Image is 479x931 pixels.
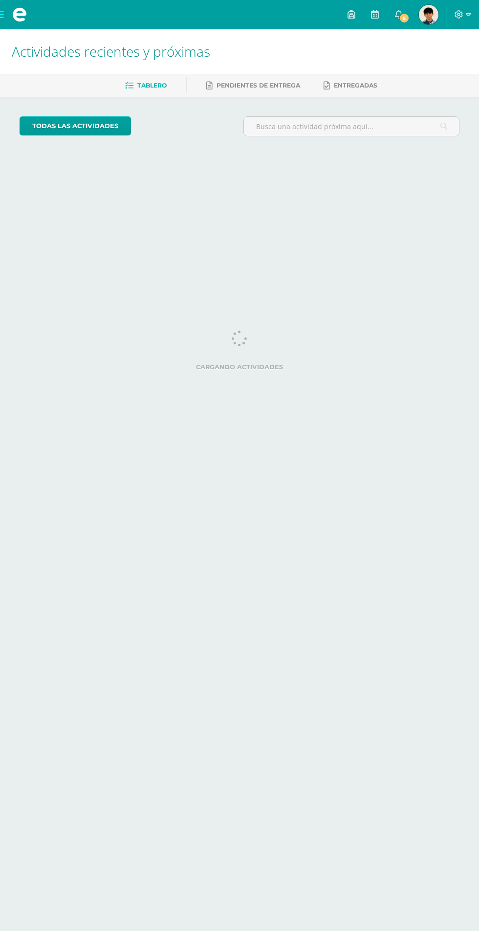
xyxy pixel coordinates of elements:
label: Cargando actividades [20,363,459,371]
input: Busca una actividad próxima aquí... [244,117,459,136]
span: Tablero [137,82,167,89]
a: Pendientes de entrega [206,78,300,93]
a: Tablero [125,78,167,93]
span: Entregadas [334,82,377,89]
span: Actividades recientes y próximas [12,42,210,61]
span: 5 [399,13,410,23]
a: todas las Actividades [20,116,131,135]
img: f76073ca312b03dd87f23b6b364bf11e.png [419,5,438,24]
a: Entregadas [324,78,377,93]
span: Pendientes de entrega [217,82,300,89]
